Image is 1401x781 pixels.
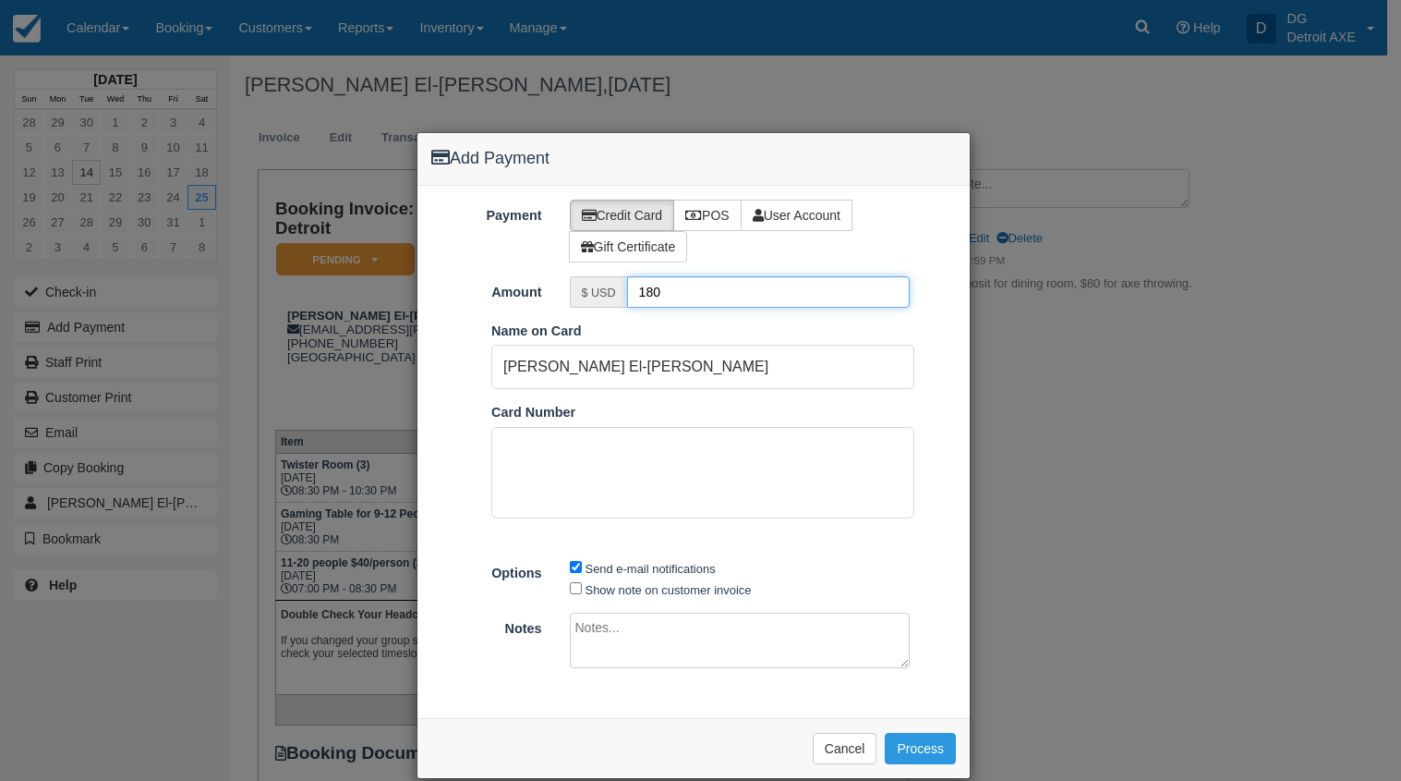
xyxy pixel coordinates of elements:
[586,583,752,597] label: Show note on customer invoice
[491,403,575,422] label: Card Number
[582,287,616,299] small: $ USD
[417,557,556,583] label: Options
[741,200,852,231] label: User Account
[813,733,877,764] button: Cancel
[491,322,582,341] label: Name on Card
[492,428,913,518] iframe: Secure Credit Card Form
[586,562,716,576] label: Send e-mail notifications
[431,147,956,171] h4: Add Payment
[627,276,911,308] input: Valid amount required.
[673,200,742,231] label: POS
[417,276,556,302] label: Amount
[417,613,556,639] label: Notes
[885,733,956,764] button: Process
[417,200,556,226] label: Payment
[570,200,675,231] label: Credit Card
[569,231,688,262] label: Gift Certificate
